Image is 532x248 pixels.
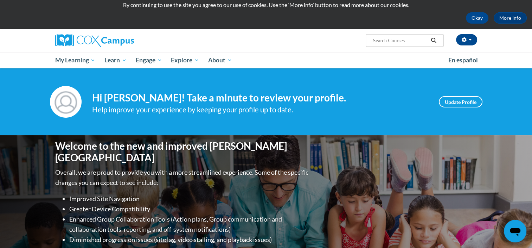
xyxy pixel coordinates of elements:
[131,52,167,68] a: Engage
[136,56,162,64] span: Engage
[456,34,477,45] button: Account Settings
[494,12,527,24] a: More Info
[448,56,478,64] span: En español
[5,1,527,9] p: By continuing to use the site you agree to our use of cookies. Use the ‘More info’ button to read...
[100,52,131,68] a: Learn
[50,86,82,118] img: Profile Image
[45,52,488,68] div: Main menu
[92,104,428,116] div: Help improve your experience by keeping your profile up to date.
[69,235,310,245] li: Diminished progression issues (site lag, video stalling, and playback issues)
[204,52,237,68] a: About
[104,56,127,64] span: Learn
[444,53,482,68] a: En español
[69,194,310,204] li: Improved Site Navigation
[171,56,199,64] span: Explore
[208,56,232,64] span: About
[92,92,428,104] h4: Hi [PERSON_NAME]! Take a minute to review your profile.
[372,36,428,45] input: Search Courses
[69,204,310,214] li: Greater Device Compatibility
[439,96,482,107] a: Update Profile
[51,52,100,68] a: My Learning
[69,214,310,235] li: Enhanced Group Collaboration Tools (Action plans, Group communication and collaboration tools, re...
[55,140,310,164] h1: Welcome to the new and improved [PERSON_NAME][GEOGRAPHIC_DATA]
[428,36,439,45] button: Search
[504,220,526,242] iframe: Button to launch messaging window
[55,167,310,188] p: Overall, we are proud to provide you with a more streamlined experience. Some of the specific cha...
[55,34,189,47] a: Cox Campus
[466,12,488,24] button: Okay
[55,56,95,64] span: My Learning
[55,34,134,47] img: Cox Campus
[166,52,204,68] a: Explore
